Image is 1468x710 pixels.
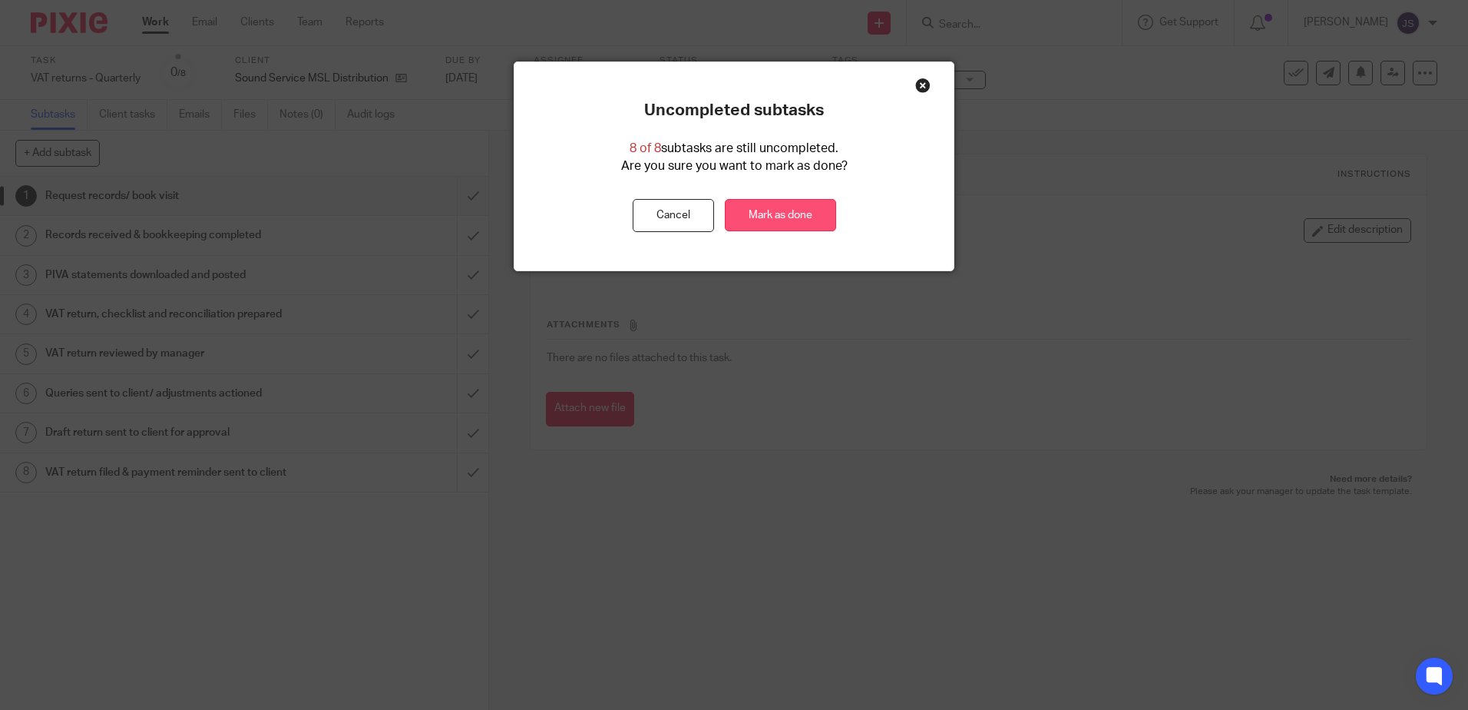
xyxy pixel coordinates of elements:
p: Uncompleted subtasks [644,101,824,121]
span: 8 of 8 [630,142,661,154]
div: Close this dialog window [915,78,931,93]
a: Mark as done [725,199,836,232]
p: Are you sure you want to mark as done? [621,158,848,175]
button: Cancel [633,199,714,232]
p: subtasks are still uncompleted. [630,140,838,158]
